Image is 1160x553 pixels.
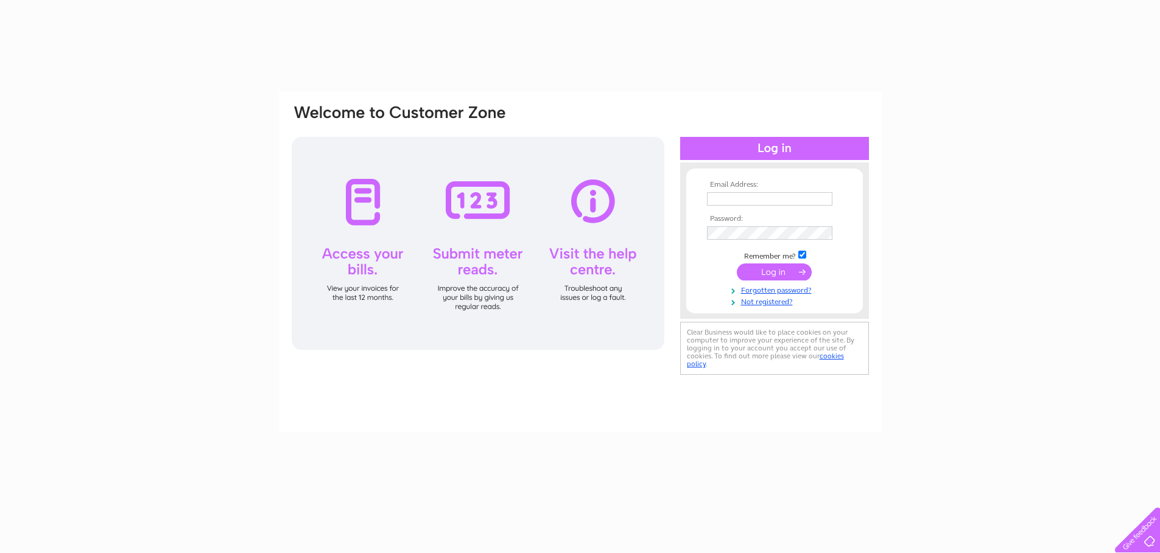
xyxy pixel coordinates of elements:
a: cookies policy [687,352,844,368]
th: Email Address: [704,181,845,189]
th: Password: [704,215,845,223]
a: Not registered? [707,295,845,307]
input: Submit [737,263,812,280]
a: Forgotten password? [707,283,845,295]
td: Remember me? [704,249,845,261]
div: Clear Business would like to place cookies on your computer to improve your experience of the sit... [680,322,869,375]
